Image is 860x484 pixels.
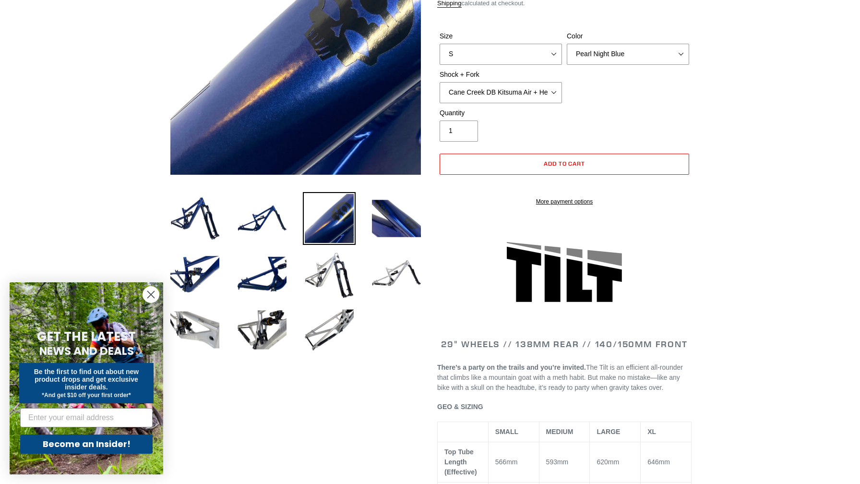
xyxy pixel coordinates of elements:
span: Add to cart [544,160,585,167]
label: Quantity [440,108,562,118]
td: 620mm [590,442,641,482]
span: LARGE [597,428,620,436]
span: MEDIUM [546,428,573,436]
a: More payment options [440,197,689,206]
b: There’s a party on the trails and you’re invited. [437,363,586,371]
img: Load image into Gallery viewer, TILT - Frame, Shock + Fork [370,192,423,245]
span: *And get $10 off your first order* [42,392,131,399]
img: Load image into Gallery viewer, TILT - Frame, Shock + Fork [370,248,423,301]
img: Load image into Gallery viewer, TILT - Frame, Shock + Fork [168,248,221,301]
img: Load image into Gallery viewer, TILT - Frame, Shock + Fork [303,192,356,245]
span: The Tilt is an efficient all-rounder that climbs like a mountain goat with a meth habit. But make... [437,363,683,391]
img: Load image into Gallery viewer, TILT - Frame, Shock + Fork [168,303,221,356]
span: 29" WHEELS // 138mm REAR // 140/150mm FRONT [441,339,687,350]
span: XL [647,428,656,436]
button: Add to cart [440,154,689,175]
button: Close dialog [143,286,159,303]
span: Top Tube Length (Effective) [444,448,477,476]
span: GEO & SIZING [437,403,483,411]
img: Load image into Gallery viewer, TILT - Frame, Shock + Fork [236,192,288,245]
img: Load image into Gallery viewer, TILT - Frame, Shock + Fork [303,248,356,301]
td: 646mm [641,442,692,482]
td: 566mm [488,442,539,482]
td: 593mm [539,442,590,482]
label: Size [440,31,562,41]
span: GET THE LATEST [37,328,136,345]
label: Color [567,31,689,41]
img: Load image into Gallery viewer, TILT - Frame, Shock + Fork [236,303,288,356]
img: Load image into Gallery viewer, TILT - Frame, Shock + Fork [236,248,288,301]
img: Load image into Gallery viewer, TILT - Frame, Shock + Fork [303,303,356,356]
input: Enter your email address [20,408,153,427]
img: Load image into Gallery viewer, TILT - Frame, Shock + Fork [168,192,221,245]
span: NEWS AND DEALS [39,343,134,359]
label: Shock + Fork [440,70,562,80]
button: Become an Insider! [20,435,153,454]
span: Be the first to find out about new product drops and get exclusive insider deals. [34,368,139,391]
span: SMALL [495,428,518,436]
